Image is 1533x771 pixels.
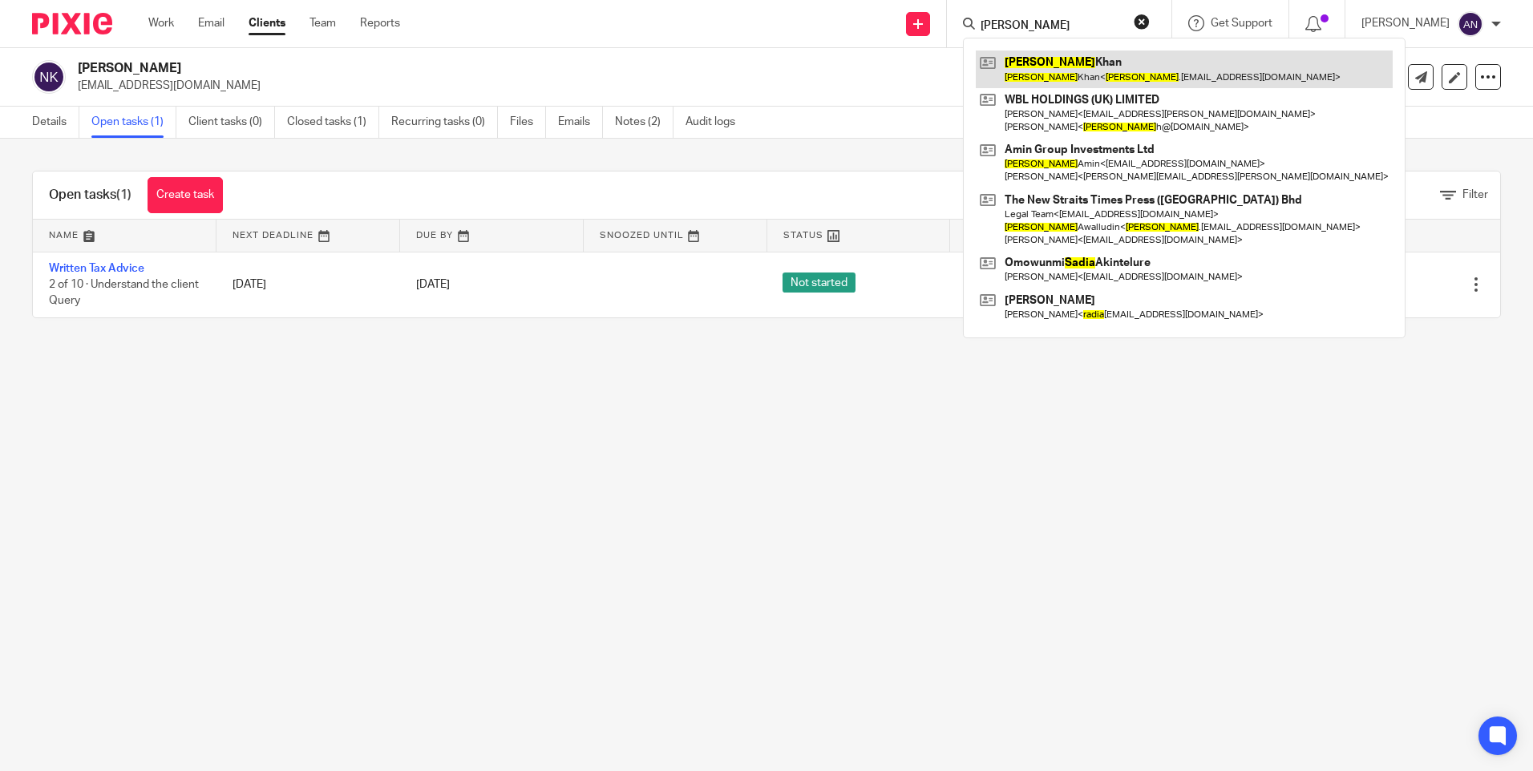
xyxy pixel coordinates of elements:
[1361,15,1450,31] p: [PERSON_NAME]
[615,107,673,138] a: Notes (2)
[360,15,400,31] a: Reports
[783,272,855,293] span: Not started
[287,107,379,138] a: Closed tasks (1)
[49,187,131,204] h1: Open tasks
[216,252,400,317] td: [DATE]
[78,60,1042,77] h2: [PERSON_NAME]
[391,107,498,138] a: Recurring tasks (0)
[198,15,224,31] a: Email
[558,107,603,138] a: Emails
[116,188,131,201] span: (1)
[686,107,747,138] a: Audit logs
[49,279,199,307] span: 2 of 10 · Understand the client Query
[510,107,546,138] a: Files
[188,107,275,138] a: Client tasks (0)
[78,78,1283,94] p: [EMAIL_ADDRESS][DOMAIN_NAME]
[249,15,285,31] a: Clients
[1134,14,1150,30] button: Clear
[979,19,1123,34] input: Search
[148,177,223,213] a: Create task
[309,15,336,31] a: Team
[1211,18,1272,29] span: Get Support
[783,231,823,240] span: Status
[1458,11,1483,37] img: svg%3E
[32,13,112,34] img: Pixie
[91,107,176,138] a: Open tasks (1)
[148,15,174,31] a: Work
[32,60,66,94] img: svg%3E
[600,231,684,240] span: Snoozed Until
[32,107,79,138] a: Details
[416,279,450,290] span: [DATE]
[49,263,144,274] a: Written Tax Advice
[1462,189,1488,200] span: Filter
